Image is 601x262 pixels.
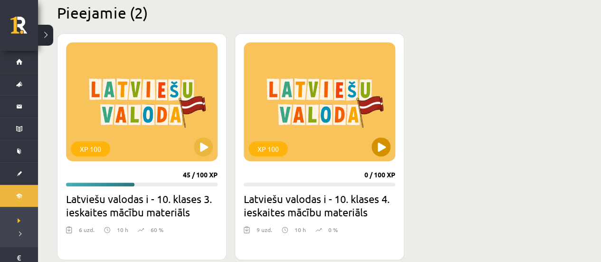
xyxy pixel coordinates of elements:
[248,141,288,156] div: XP 100
[79,225,95,240] div: 6 uzd.
[328,225,338,234] p: 0 %
[257,225,272,240] div: 9 uzd.
[151,225,163,234] p: 60 %
[57,3,582,22] h2: Pieejamie (2)
[117,225,128,234] p: 10 h
[10,17,38,40] a: Rīgas 1. Tālmācības vidusskola
[71,141,110,156] div: XP 100
[66,192,218,219] h2: Latviešu valodas i - 10. klases 3. ieskaites mācību materiāls
[295,225,306,234] p: 10 h
[244,192,395,219] h2: Latviešu valodas i - 10. klases 4. ieskaites mācību materiāls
